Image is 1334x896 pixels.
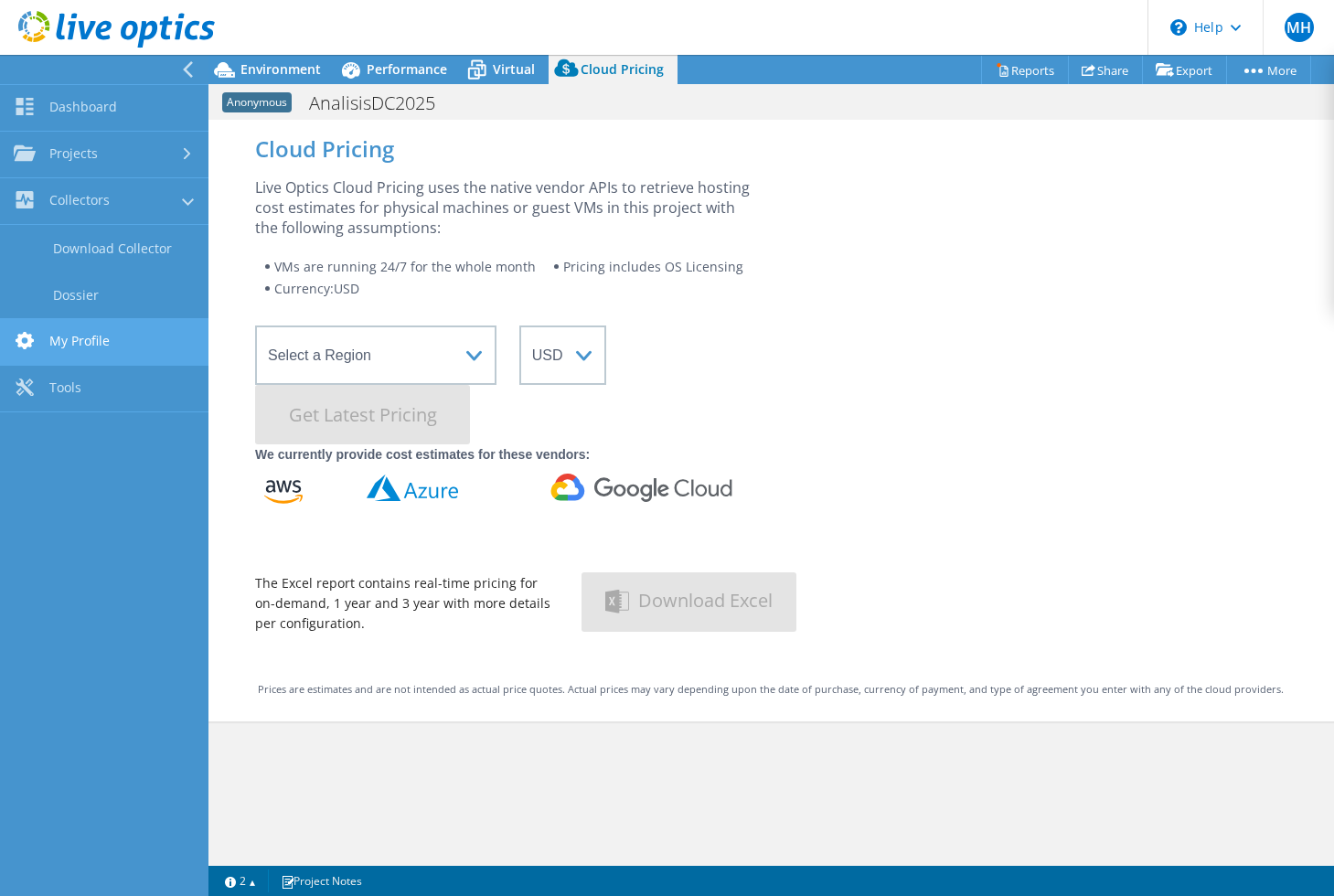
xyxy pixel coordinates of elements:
a: More [1226,56,1311,84]
svg: \n [1170,19,1187,36]
h1: AnalisisDC2025 [301,93,464,113]
span: Pricing includes OS Licensing [563,258,743,275]
a: Share [1068,56,1143,84]
strong: We currently provide cost estimates for these vendors: [255,447,590,462]
span: Virtual [493,60,535,78]
span: Currency: USD [274,280,359,297]
span: Cloud Pricing [581,60,664,78]
span: Anonymous [222,92,292,112]
div: Live Optics Cloud Pricing uses the native vendor APIs to retrieve hosting cost estimates for phys... [255,177,761,238]
a: 2 [212,869,269,892]
a: Export [1142,56,1227,84]
div: Cloud Pricing [255,139,1287,159]
a: Project Notes [268,869,375,892]
a: Reports [981,56,1069,84]
span: VMs are running 24/7 for the whole month [274,258,536,275]
span: Environment [240,60,321,78]
div: Prices are estimates and are not intended as actual price quotes. Actual prices may vary dependin... [258,679,1285,699]
span: Performance [367,60,447,78]
span: MH [1285,13,1314,42]
div: The Excel report contains real-time pricing for on-demand, 1 year and 3 year with more details pe... [255,573,559,634]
